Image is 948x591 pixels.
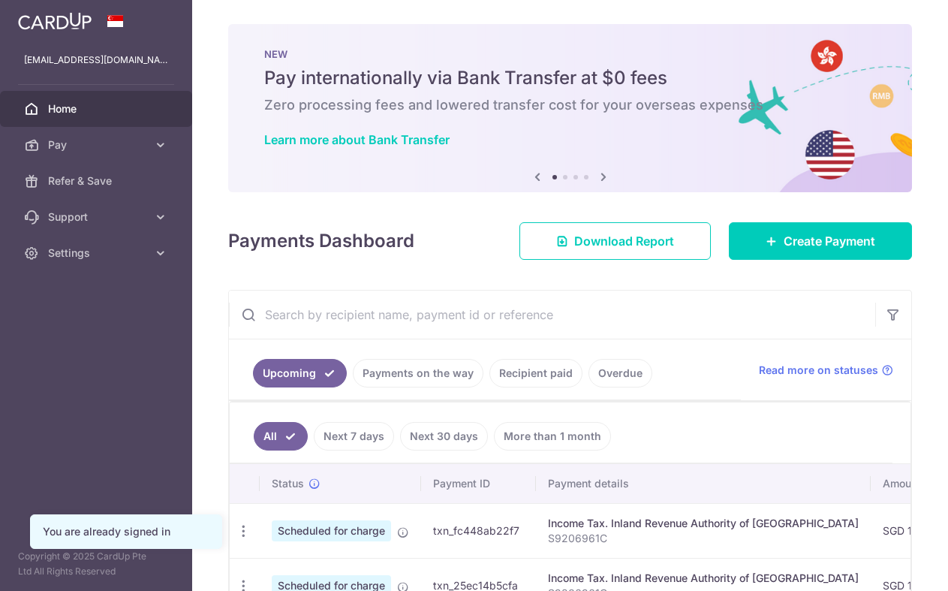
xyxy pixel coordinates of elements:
[314,422,394,451] a: Next 7 days
[264,48,876,60] p: NEW
[519,222,711,260] a: Download Report
[729,222,912,260] a: Create Payment
[574,232,674,250] span: Download Report
[489,359,582,387] a: Recipient paid
[353,359,483,387] a: Payments on the way
[784,232,875,250] span: Create Payment
[883,476,921,491] span: Amount
[43,524,209,539] div: You are already signed in
[536,464,871,503] th: Payment details
[264,132,450,147] a: Learn more about Bank Transfer
[229,291,875,339] input: Search by recipient name, payment id or reference
[400,422,488,451] a: Next 30 days
[272,476,304,491] span: Status
[264,96,876,114] h6: Zero processing fees and lowered transfer cost for your overseas expenses
[759,363,878,378] span: Read more on statuses
[548,516,859,531] div: Income Tax. Inland Revenue Authority of [GEOGRAPHIC_DATA]
[548,531,859,546] p: S9206961C
[48,137,147,152] span: Pay
[494,422,611,451] a: More than 1 month
[548,571,859,586] div: Income Tax. Inland Revenue Authority of [GEOGRAPHIC_DATA]
[24,53,168,68] p: [EMAIL_ADDRESS][DOMAIN_NAME]
[48,173,147,188] span: Refer & Save
[421,464,536,503] th: Payment ID
[421,503,536,558] td: txn_fc448ab22f7
[228,24,912,192] img: Bank transfer banner
[18,12,92,30] img: CardUp
[48,101,147,116] span: Home
[759,363,893,378] a: Read more on statuses
[272,520,391,541] span: Scheduled for charge
[228,228,414,255] h4: Payments Dashboard
[48,246,147,261] span: Settings
[254,422,308,451] a: All
[264,66,876,90] h5: Pay internationally via Bank Transfer at $0 fees
[48,210,147,225] span: Support
[588,359,652,387] a: Overdue
[253,359,347,387] a: Upcoming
